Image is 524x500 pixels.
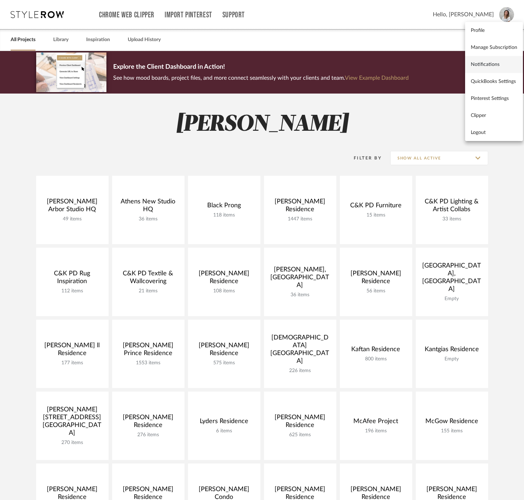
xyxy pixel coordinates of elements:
[471,78,517,84] span: QuickBooks Settings
[471,61,517,67] span: Notifications
[471,27,517,33] span: Profile
[471,129,517,135] span: Logout
[471,112,517,118] span: Clipper
[471,44,517,50] span: Manage Subscription
[471,95,517,101] span: Pinterest Settings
